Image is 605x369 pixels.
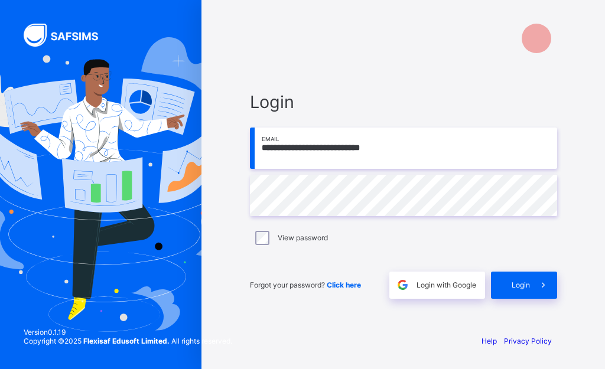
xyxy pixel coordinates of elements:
span: Login with Google [417,280,476,289]
a: Click here [327,280,361,289]
strong: Flexisaf Edusoft Limited. [83,337,170,345]
label: View password [278,233,328,242]
img: google.396cfc9801f0270233282035f929180a.svg [396,278,409,292]
span: Copyright © 2025 All rights reserved. [24,337,232,345]
span: Login [250,92,557,112]
a: Help [482,337,497,345]
img: SAFSIMS Logo [24,24,112,47]
span: Version 0.1.19 [24,328,232,337]
a: Privacy Policy [504,337,552,345]
span: Login [512,280,530,289]
span: Forgot your password? [250,280,361,289]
